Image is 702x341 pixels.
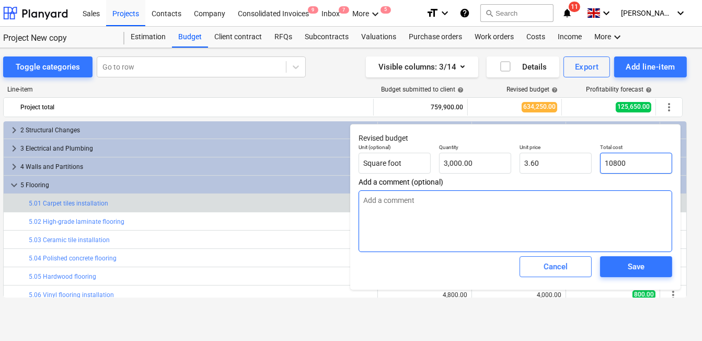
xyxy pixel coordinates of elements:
div: 2 Structural Changes [20,122,373,139]
p: Quantity [439,144,511,153]
span: keyboard_arrow_down [8,179,20,191]
span: 9 [308,6,318,14]
button: Visible columns:3/14 [366,56,478,77]
div: Revised budget [507,86,558,93]
span: Add a comment (optional) [359,178,672,186]
span: keyboard_arrow_right [8,124,20,137]
button: Details [487,56,559,77]
div: Details [499,60,547,74]
span: keyboard_arrow_right [8,142,20,155]
span: keyboard_arrow_right [8,161,20,173]
button: Add line-item [614,56,687,77]
div: 5 Flooring [20,177,373,194]
button: Export [563,56,611,77]
a: Costs [520,27,551,48]
a: Client contract [208,27,268,48]
p: Revised budget [359,133,672,144]
div: Cancel [544,260,568,274]
a: 5.04 Polished concrete flooring [29,255,117,262]
a: 5.03 Ceramic tile installation [29,236,110,244]
button: Save [600,256,672,277]
div: 759,900.00 [378,99,463,116]
span: More actions [663,101,675,113]
a: RFQs [268,27,298,48]
a: 5.01 Carpet tiles installation [29,200,108,207]
a: 5.06 Vinyl flooring installation [29,291,114,299]
span: 125,650.00 [616,102,651,112]
span: help [643,87,652,93]
div: Save [628,260,645,274]
div: Export [575,60,599,74]
div: Project total [20,99,369,116]
span: help [455,87,464,93]
div: Project New copy [3,33,112,44]
button: Toggle categories [3,56,93,77]
span: 5 [381,6,391,14]
a: Estimation [124,27,172,48]
button: Cancel [520,256,592,277]
div: Line-item [3,86,374,93]
i: keyboard_arrow_down [611,31,624,43]
div: 4,000.00 [537,291,561,299]
div: 4,800.00 [443,291,467,299]
a: Income [551,27,588,48]
div: Budget submitted to client [381,86,464,93]
a: Subcontracts [298,27,355,48]
a: Work orders [468,27,520,48]
div: 4 Walls and Partitions [20,158,373,175]
div: More [588,27,630,48]
a: Purchase orders [402,27,468,48]
span: 800.00 [632,290,655,299]
a: Budget [172,27,208,48]
p: Unit (optional) [359,144,431,153]
p: Unit price [520,144,592,153]
span: help [549,87,558,93]
iframe: Chat Widget [650,291,702,341]
p: Total cost [600,144,672,153]
div: 3 Electrical and Plumbing [20,140,373,157]
a: 5.05 Hardwood flooring [29,273,96,280]
i: keyboard_arrow_down [369,8,382,20]
div: Add line-item [626,60,675,74]
span: 634,250.00 [522,102,557,112]
a: Valuations [355,27,402,48]
div: Toggle categories [16,60,80,74]
div: Visible columns : 3/14 [378,60,466,74]
a: 5.02 High-grade laminate flooring [29,218,124,225]
span: 7 [339,6,349,14]
div: Profitability forecast [586,86,652,93]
